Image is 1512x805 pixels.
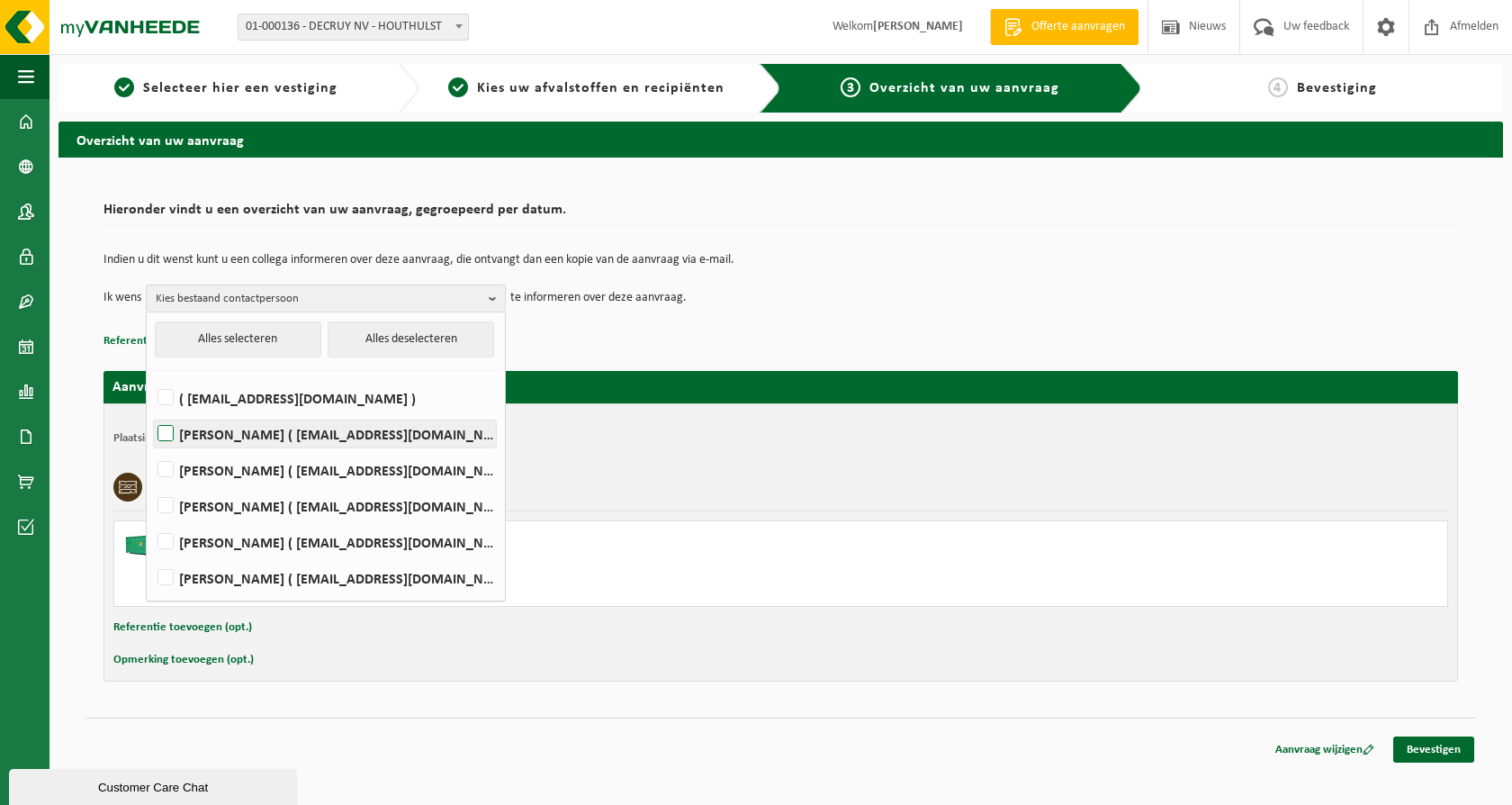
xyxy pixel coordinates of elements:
p: Indien u dit wenst kunt u een collega informeren over deze aanvraag, die ontvangt dan een kopie v... [103,254,1458,267]
button: Kies bestaand contactpersoon [146,285,506,312]
a: 1Selecteer hier een vestiging [67,77,383,99]
a: 2Kies uw afvalstoffen en recipiënten [428,77,744,99]
span: 4 [1268,77,1288,97]
img: HK-XC-30-GN-00.png [123,530,177,557]
iframe: chat widget [9,765,301,805]
button: Referentie toevoegen (opt.) [113,616,252,639]
p: te informeren over deze aanvraag. [510,285,687,312]
span: 3 [841,77,860,97]
span: Offerte aanvragen [1027,18,1129,36]
span: 01-000136 - DECRUY NV - HOUTHULST [238,14,468,40]
label: [PERSON_NAME] ( [EMAIL_ADDRESS][DOMAIN_NAME] ) [154,493,496,520]
label: ( [EMAIL_ADDRESS][DOMAIN_NAME] ) [154,384,496,412]
strong: [PERSON_NAME] [873,20,963,33]
span: Kies bestaand contactpersoon [156,285,481,312]
span: Selecteer hier een vestiging [143,81,337,95]
a: Offerte aanvragen [990,9,1138,45]
strong: Aanvraag voor [DATE] [112,380,247,394]
span: 2 [448,77,468,97]
button: Alles deselecteren [328,321,494,357]
label: [PERSON_NAME] ( [EMAIL_ADDRESS][DOMAIN_NAME] ) [154,529,496,556]
button: Opmerking toevoegen (opt.) [113,648,254,672]
a: Bevestigen [1393,737,1474,763]
span: Overzicht van uw aanvraag [869,81,1059,95]
button: Referentie toevoegen (opt.) [103,330,242,353]
div: Aantal: 1 [195,583,853,597]
h2: Overzicht van uw aanvraag [58,122,1503,157]
label: [PERSON_NAME] ( [EMAIL_ADDRESS][DOMAIN_NAME] ) [154,457,496,484]
label: [PERSON_NAME] ( [EMAIL_ADDRESS][DOMAIN_NAME] ) [154,565,496,592]
h2: Hieronder vindt u een overzicht van uw aanvraag, gegroepeerd per datum. [103,203,1458,227]
div: Ophalen en plaatsen lege container [195,559,853,574]
label: [PERSON_NAME] ( [EMAIL_ADDRESS][DOMAIN_NAME] ) [154,421,496,448]
span: Bevestiging [1297,81,1377,95]
span: 1 [114,77,134,97]
strong: Plaatsingsadres: [113,432,192,444]
a: Aanvraag wijzigen [1262,737,1388,763]
span: Kies uw afvalstoffen en recipiënten [477,81,724,95]
p: Ik wens [103,285,141,312]
button: Alles selecteren [155,321,321,357]
span: 01-000136 - DECRUY NV - HOUTHULST [238,14,469,41]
